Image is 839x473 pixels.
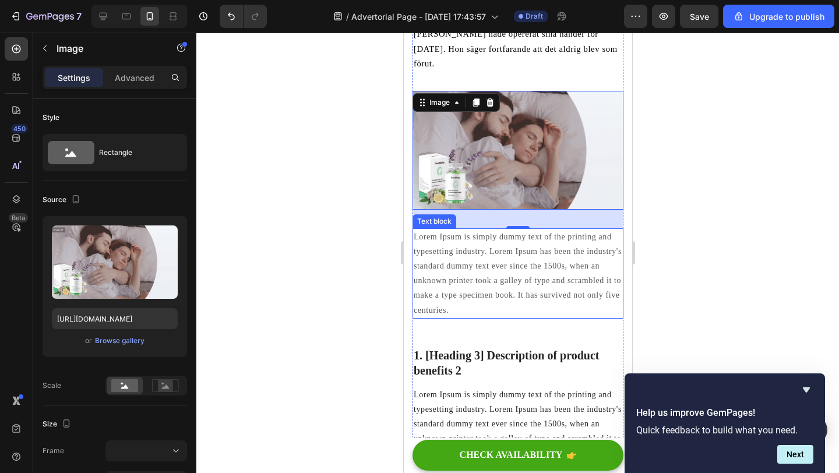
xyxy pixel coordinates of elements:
button: Hide survey [799,383,813,397]
img: preview-image [52,225,178,299]
span: or [85,334,92,348]
p: Image [57,41,156,55]
p: Settings [58,72,90,84]
label: Frame [43,446,64,456]
p: Advanced [115,72,154,84]
p: Quick feedback to build what you need. [636,425,813,436]
span: / [346,10,349,23]
div: Scale [43,380,61,391]
h2: Help us improve GemPages! [636,406,813,420]
button: 7 [5,5,87,28]
div: Browse gallery [95,336,144,346]
div: Rectangle [99,139,170,166]
button: Browse gallery [94,335,145,347]
div: Help us improve GemPages! [636,383,813,464]
input: https://example.com/image.jpg [52,308,178,329]
div: Source [43,192,83,208]
div: CHECK AVAILABILITY [56,416,159,429]
iframe: Design area [404,33,632,473]
p: 7 [76,9,82,23]
span: Advertorial Page - [DATE] 17:43:57 [351,10,486,23]
div: Undo/Redo [220,5,267,28]
span: Save [690,12,709,22]
div: 450 [11,124,28,133]
div: Upgrade to publish [733,10,824,23]
button: Save [680,5,718,28]
div: Size [43,416,73,432]
button: Next question [777,445,813,464]
div: Style [43,112,59,123]
button: CHECK AVAILABILITY [9,407,220,438]
span: Draft [526,11,543,22]
button: Upgrade to publish [723,5,834,28]
div: Beta [9,213,28,223]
